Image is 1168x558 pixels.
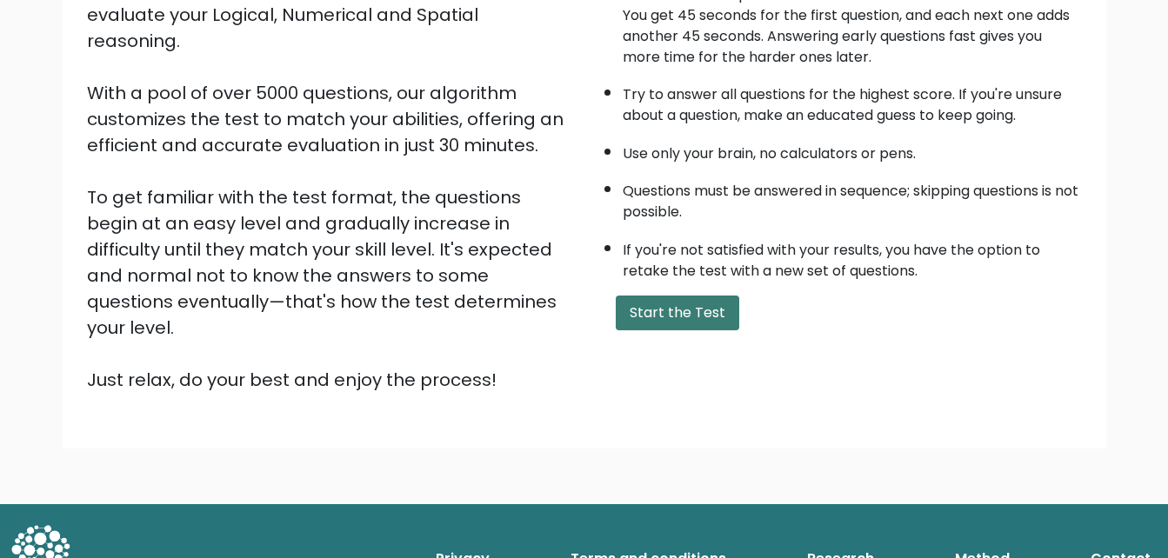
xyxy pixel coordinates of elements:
li: Try to answer all questions for the highest score. If you're unsure about a question, make an edu... [623,76,1082,126]
li: Use only your brain, no calculators or pens. [623,135,1082,164]
li: If you're not satisfied with your results, you have the option to retake the test with a new set ... [623,231,1082,282]
li: Questions must be answered in sequence; skipping questions is not possible. [623,172,1082,223]
button: Start the Test [616,296,739,330]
